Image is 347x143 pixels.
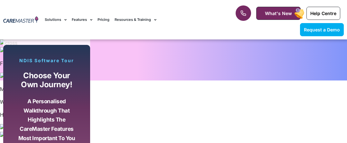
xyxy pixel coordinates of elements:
[14,71,79,89] p: Choose your own journey!
[3,16,38,24] img: CareMaster Logo
[72,9,92,30] a: Features
[304,27,340,32] span: Request a Demo
[115,9,156,30] a: Resources & Training
[98,9,109,30] a: Pricing
[45,9,67,30] a: Solutions
[45,9,221,30] nav: Menu
[10,58,84,63] p: NDIS Software Tour
[265,11,292,16] span: What's New
[310,11,336,16] span: Help Centre
[14,97,79,143] p: A personalised walkthrough that highlights the CareMaster features most important to you
[256,7,301,20] a: What's New
[306,7,340,20] a: Help Centre
[300,23,344,36] a: Request a Demo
